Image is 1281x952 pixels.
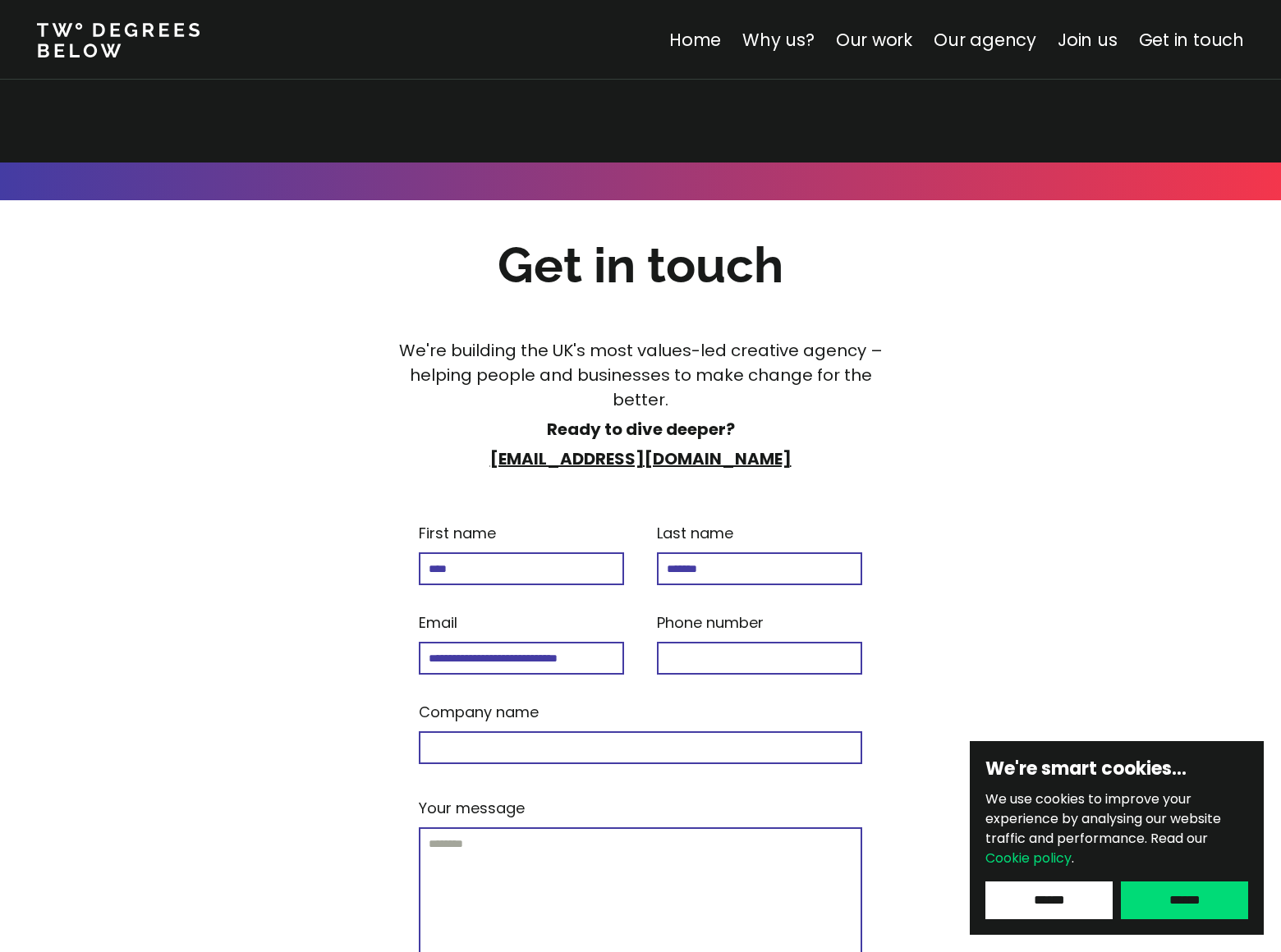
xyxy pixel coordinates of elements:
[1139,28,1244,52] a: Get in touch
[985,829,1208,867] span: Read our .
[657,522,733,544] p: Last name
[657,642,862,675] input: Phone number
[419,522,496,544] p: First name
[836,28,912,52] a: Our work
[985,757,1248,781] h6: We're smart cookies…
[419,642,624,675] input: Email
[419,611,457,634] p: Email
[934,28,1036,52] a: Our agency
[419,552,624,585] input: First name
[742,28,815,52] a: Why us?
[490,447,792,470] a: [EMAIL_ADDRESS][DOMAIN_NAME]
[547,418,735,441] strong: Ready to dive deeper?
[419,701,539,723] p: Company name
[498,232,783,299] h2: Get in touch
[657,611,764,634] p: Phone number
[419,797,525,819] p: Your message
[419,731,862,764] input: Company name
[383,338,898,412] p: We're building the UK's most values-led creative agency – helping people and businesses to make c...
[1058,28,1118,52] a: Join us
[985,849,1072,867] a: Cookie policy
[985,790,1248,868] p: We use cookies to improve your experience by analysing our website traffic and performance.
[657,552,862,585] input: Last name
[669,28,721,52] a: Home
